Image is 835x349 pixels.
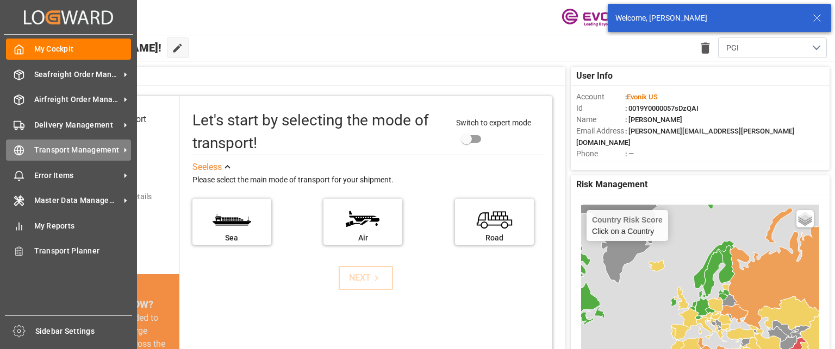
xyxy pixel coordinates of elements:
[726,42,739,54] span: PGI
[45,37,161,58] span: Hello [PERSON_NAME]!
[35,326,133,337] span: Sidebar Settings
[84,191,152,202] div: Add shipping details
[576,148,625,160] span: Phone
[192,174,545,187] div: Please select the main mode of transport for your shipment.
[625,104,699,112] span: : 0019Y0000057sDzQAI
[592,215,663,236] div: Click on a Country
[34,144,120,156] span: Transport Management
[576,178,647,191] span: Risk Management
[329,232,397,244] div: Air
[34,69,120,80] span: Seafreight Order Management
[34,245,132,257] span: Transport Planner
[625,93,658,101] span: :
[625,161,684,169] span: : Freight Forwarder
[349,271,382,284] div: NEXT
[625,116,682,124] span: : [PERSON_NAME]
[339,266,393,290] button: NEXT
[592,215,663,224] h4: Country Risk Score
[456,118,531,127] span: Switch to expert mode
[627,93,658,101] span: Evonik US
[192,161,222,174] div: See less
[34,195,120,206] span: Master Data Management
[6,39,131,60] a: My Cockpit
[615,12,802,24] div: Welcome, [PERSON_NAME]
[460,232,528,244] div: Road
[576,69,613,83] span: User Info
[198,232,266,244] div: Sea
[6,215,131,236] a: My Reports
[192,109,446,155] div: Let's start by selecting the mode of transport!
[576,103,625,114] span: Id
[576,127,795,147] span: : [PERSON_NAME][EMAIL_ADDRESS][PERSON_NAME][DOMAIN_NAME]
[796,210,814,227] a: Layers
[34,220,132,232] span: My Reports
[576,114,625,125] span: Name
[576,125,625,137] span: Email Address
[576,91,625,103] span: Account
[576,160,625,171] span: Account Type
[34,170,120,181] span: Error Items
[34,94,120,105] span: Airfreight Order Management
[562,8,632,27] img: Evonik-brand-mark-Deep-Purple-RGB.jpeg_1700498283.jpeg
[6,240,131,262] a: Transport Planner
[718,37,827,58] button: open menu
[625,150,634,158] span: : —
[34,119,120,131] span: Delivery Management
[34,43,132,55] span: My Cockpit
